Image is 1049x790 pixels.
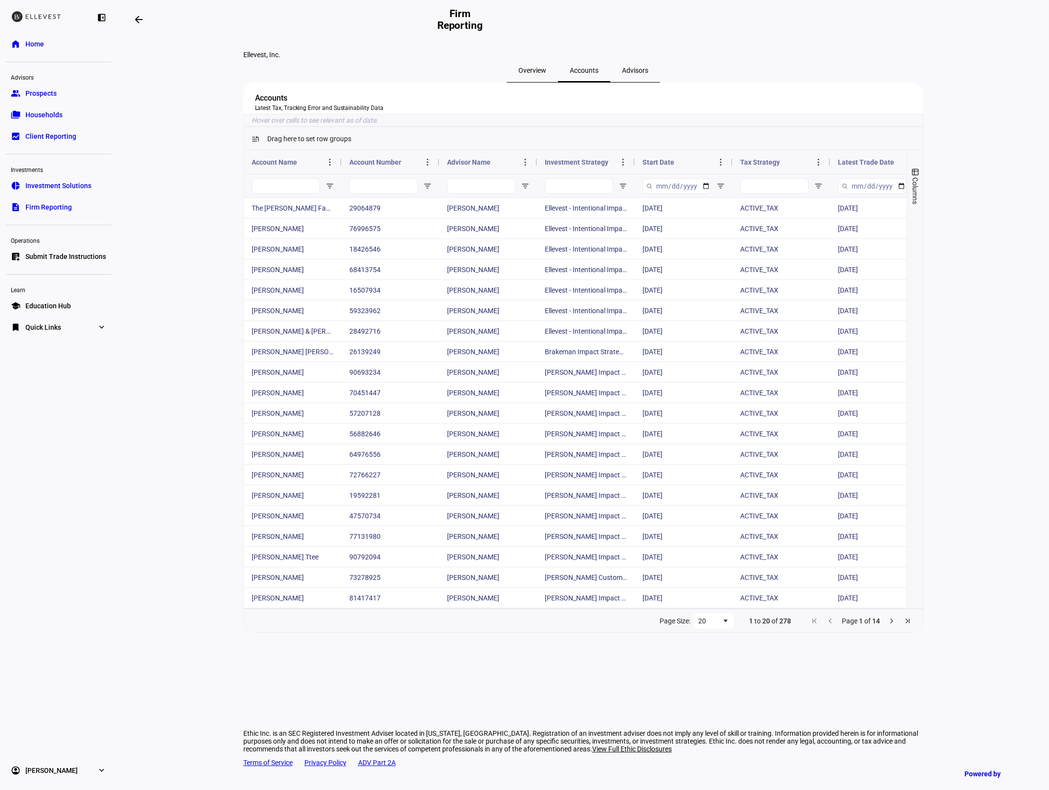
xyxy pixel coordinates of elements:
[244,362,342,382] div: [PERSON_NAME]
[830,403,928,423] div: [DATE]
[244,300,342,320] div: [PERSON_NAME]
[642,178,711,194] input: Start Date Filter Input
[732,506,830,526] div: ACTIVE_TAX
[642,158,674,166] span: Start Date
[779,617,791,625] span: 278
[545,178,613,194] input: Investment Strategy Filter Input
[244,321,342,341] div: [PERSON_NAME] & [PERSON_NAME]
[830,259,928,279] div: [DATE]
[635,321,732,341] div: [DATE]
[635,526,732,546] div: [DATE]
[537,280,635,300] div: Ellevest - Intentional Impact Strategy - Active Tax - High TE - Global
[342,403,439,423] div: 57207128
[732,424,830,444] div: ACTIVE_TAX
[6,84,111,103] a: groupProspects
[439,526,537,546] div: [PERSON_NAME]
[635,424,732,444] div: [DATE]
[635,383,732,403] div: [DATE]
[6,127,111,146] a: bid_landscapeClient Reporting
[447,178,515,194] input: Advisor Name Filter Input
[342,280,439,300] div: 16507934
[25,766,78,775] span: [PERSON_NAME]
[635,547,732,567] div: [DATE]
[11,131,21,141] eth-mat-symbol: bid_landscape
[826,617,834,625] div: Previous Page
[133,14,145,25] mat-icon: arrow_backwards
[439,259,537,279] div: [PERSON_NAME]
[342,485,439,505] div: 19592281
[830,342,928,362] div: [DATE]
[25,110,63,120] span: Households
[342,259,439,279] div: 68413754
[358,759,396,767] a: ADV Part 2A
[732,218,830,238] div: ACTIVE_TAX
[244,485,342,505] div: [PERSON_NAME]
[342,239,439,259] div: 18426546
[25,202,72,212] span: Firm Reporting
[732,362,830,382] div: ACTIVE_TAX
[342,362,439,382] div: 90693234
[439,239,537,259] div: [PERSON_NAME]
[349,178,418,194] input: Account Number Filter Input
[6,162,111,176] div: Investments
[537,403,635,423] div: [PERSON_NAME] Impact Strategy - Active Tax
[740,178,809,194] input: Tax Strategy Filter Input
[537,588,635,608] div: [PERSON_NAME] Impact Strategy - Active Tax - Global Equity
[830,588,928,608] div: [DATE]
[267,135,351,143] div: Row Groups
[570,67,599,74] span: Accounts
[537,300,635,320] div: Ellevest - Intentional Impact Strategy - Active Tax - High TE - Global
[537,198,635,218] div: Ellevest - Intentional Impact Strategy - Active Tax - Global
[537,506,635,526] div: [PERSON_NAME] Impact Strategy - Active Tax - High TE - Global
[830,362,928,382] div: [DATE]
[830,547,928,567] div: [DATE]
[244,280,342,300] div: [PERSON_NAME]
[698,617,722,625] div: 20
[432,8,488,31] h2: Firm Reporting
[97,13,107,22] eth-mat-symbol: left_panel_close
[732,526,830,546] div: ACTIVE_TAX
[244,547,342,567] div: [PERSON_NAME] Ttee
[244,588,342,608] div: [PERSON_NAME]
[439,465,537,485] div: [PERSON_NAME]
[842,617,857,625] span: Page
[838,158,894,166] span: Latest Trade Date
[439,547,537,567] div: [PERSON_NAME]
[960,765,1034,783] a: Powered by
[830,321,928,341] div: [DATE]
[635,300,732,320] div: [DATE]
[732,547,830,567] div: ACTIVE_TAX
[732,485,830,505] div: ACTIVE_TAX
[6,197,111,217] a: descriptionFirm Reporting
[635,362,732,382] div: [DATE]
[342,321,439,341] div: 28492716
[342,218,439,238] div: 76996575
[732,403,830,423] div: ACTIVE_TAX
[521,182,529,190] button: Open Filter Menu
[537,362,635,382] div: [PERSON_NAME] Impact Strategy - Active Tax
[11,88,21,98] eth-mat-symbol: group
[830,485,928,505] div: [DATE]
[635,567,732,587] div: [DATE]
[732,383,830,403] div: ACTIVE_TAX
[11,181,21,191] eth-mat-symbol: pie_chart
[11,301,21,311] eth-mat-symbol: school
[439,403,537,423] div: [PERSON_NAME]
[830,300,928,320] div: [DATE]
[255,92,912,104] div: Accounts
[439,567,537,587] div: [PERSON_NAME]
[619,182,627,190] button: Open Filter Menu
[447,158,491,166] span: Advisor Name
[830,280,928,300] div: [DATE]
[243,759,293,767] a: Terms of Service
[342,383,439,403] div: 70451447
[660,617,690,625] div: Page Size:
[830,444,928,464] div: [DATE]
[439,198,537,218] div: [PERSON_NAME]
[342,526,439,546] div: 77131980
[537,485,635,505] div: [PERSON_NAME] Impact Strategy - Active Tax - Global
[439,321,537,341] div: [PERSON_NAME]
[622,67,648,74] span: Advisors
[635,239,732,259] div: [DATE]
[439,485,537,505] div: [PERSON_NAME]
